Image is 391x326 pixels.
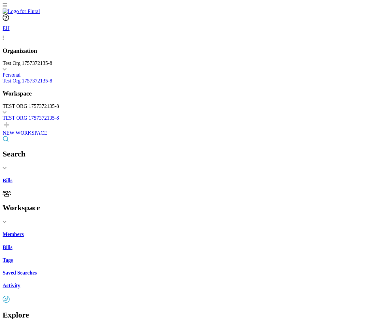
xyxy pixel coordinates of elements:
[3,178,388,184] a: Bills
[3,150,388,158] h2: Search
[3,8,40,14] img: Logo for Plural
[3,47,388,54] h3: Organization
[3,60,388,66] div: Test Org 1757372135-8
[3,244,388,250] a: Bills
[3,283,388,289] a: Activity
[3,270,388,276] a: Saved Searches
[3,22,16,35] div: EH
[3,72,388,78] a: Personal
[3,78,388,84] a: Test Org 1757372135-8
[3,231,388,237] a: Members
[3,203,388,212] h2: Workspace
[3,121,388,136] a: NEW WORKSPACE
[3,103,388,109] div: TEST ORG 1757372135-8
[3,115,388,121] a: TEST ORG 1757372135-8
[3,90,388,97] h3: Workspace
[3,130,388,136] div: NEW WORKSPACE
[3,311,388,319] h2: Explore
[3,257,388,263] a: Tags
[3,22,388,41] a: EH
